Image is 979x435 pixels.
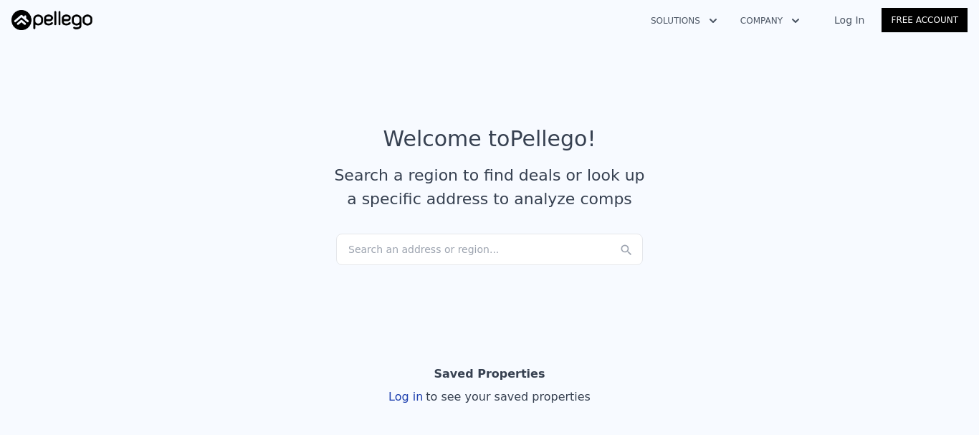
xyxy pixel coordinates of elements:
div: Welcome to Pellego ! [383,126,596,152]
div: Search an address or region... [336,234,643,265]
div: Search a region to find deals or look up a specific address to analyze comps [329,163,650,211]
a: Log In [817,13,882,27]
a: Free Account [882,8,968,32]
button: Company [729,8,811,34]
img: Pellego [11,10,92,30]
div: Saved Properties [434,360,545,388]
button: Solutions [639,8,729,34]
span: to see your saved properties [423,390,591,403]
div: Log in [388,388,591,406]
